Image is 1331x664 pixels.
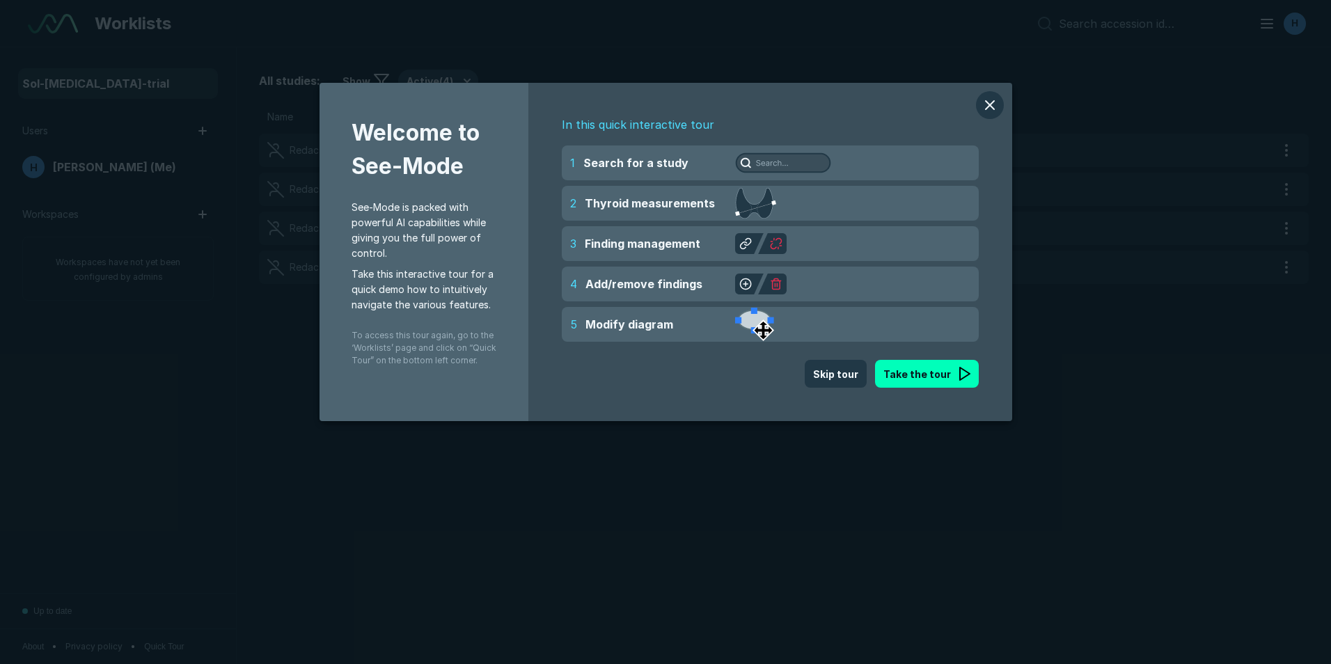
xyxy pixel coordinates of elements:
button: Take the tour [875,360,979,388]
span: Add/remove findings [585,276,702,292]
span: See-Mode is packed with powerful AI capabilities while giving you the full power of control. [352,200,496,261]
span: 4 [570,276,577,292]
img: Add/remove findings [735,274,787,294]
span: 3 [570,235,576,252]
img: Search for a study [735,152,831,173]
span: 2 [570,195,576,212]
span: Welcome to See-Mode [352,116,496,200]
div: modal [320,83,1012,421]
span: 1 [570,155,575,171]
img: Modify diagram [735,308,774,341]
img: Finding management [735,233,787,254]
span: To access this tour again, go to the ‘Worklists’ page and click on “Quick Tour” on the bottom lef... [352,318,496,367]
span: Finding management [585,235,700,252]
span: 5 [570,316,577,333]
span: Thyroid measurements [585,195,715,212]
button: Skip tour [805,360,867,388]
span: In this quick interactive tour [562,116,979,137]
span: Modify diagram [585,316,673,333]
span: Take this interactive tour for a quick demo how to intuitively navigate the various features. [352,267,496,313]
span: Search for a study [583,155,688,171]
img: Thyroid measurements [735,188,776,219]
